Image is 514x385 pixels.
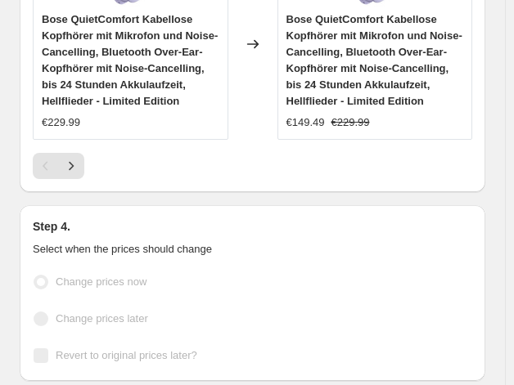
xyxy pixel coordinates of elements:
[33,218,472,235] h2: Step 4.
[56,275,147,288] span: Change prices now
[58,153,84,179] button: Next
[286,13,462,107] span: Bose QuietComfort Kabellose Kopfhörer mit Mikrofon und Noise-Cancelling, Bluetooth Over-Ear-Kopfh...
[56,349,197,361] span: Revert to original prices later?
[286,114,325,131] div: €149.49
[56,312,148,325] span: Change prices later
[33,153,84,179] nav: Pagination
[42,13,218,107] span: Bose QuietComfort Kabellose Kopfhörer mit Mikrofon und Noise-Cancelling, Bluetooth Over-Ear-Kopfh...
[33,241,472,257] p: Select when the prices should change
[331,114,370,131] strike: €229.99
[42,114,80,131] div: €229.99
